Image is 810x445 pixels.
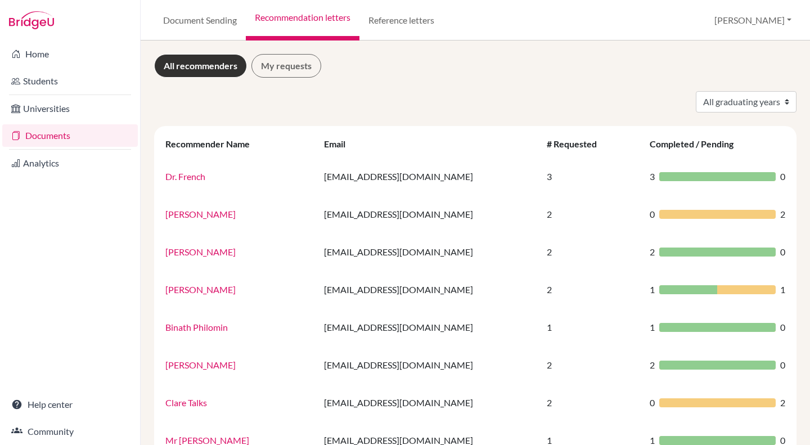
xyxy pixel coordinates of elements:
td: 2 [540,233,643,271]
td: [EMAIL_ADDRESS][DOMAIN_NAME] [317,308,541,346]
div: Recommender Name [165,138,261,149]
td: [EMAIL_ADDRESS][DOMAIN_NAME] [317,271,541,308]
span: 1 [780,283,785,296]
a: [PERSON_NAME] [165,209,236,219]
span: 2 [650,245,655,259]
span: 2 [780,208,785,221]
a: [PERSON_NAME] [165,246,236,257]
span: 0 [650,396,655,410]
td: 2 [540,346,643,384]
td: 2 [540,271,643,308]
img: Bridge-U [9,11,54,29]
a: Community [2,420,138,443]
span: 1 [650,283,655,296]
span: 0 [780,245,785,259]
td: [EMAIL_ADDRESS][DOMAIN_NAME] [317,233,541,271]
span: 3 [650,170,655,183]
span: 0 [780,170,785,183]
a: Help center [2,393,138,416]
td: [EMAIL_ADDRESS][DOMAIN_NAME] [317,158,541,195]
span: 0 [780,358,785,372]
span: 2 [650,358,655,372]
span: 0 [650,208,655,221]
a: Documents [2,124,138,147]
td: 2 [540,384,643,421]
div: Completed / Pending [650,138,745,149]
td: [EMAIL_ADDRESS][DOMAIN_NAME] [317,384,541,421]
a: [PERSON_NAME] [165,359,236,370]
td: [EMAIL_ADDRESS][DOMAIN_NAME] [317,346,541,384]
a: Binath Philomin [165,322,228,332]
td: 2 [540,195,643,233]
a: My requests [251,54,321,78]
span: 1 [650,321,655,334]
span: 2 [780,396,785,410]
a: Universities [2,97,138,120]
span: 0 [780,321,785,334]
a: Students [2,70,138,92]
a: Clare Talks [165,397,207,408]
a: Home [2,43,138,65]
td: [EMAIL_ADDRESS][DOMAIN_NAME] [317,195,541,233]
td: 1 [540,308,643,346]
div: # Requested [547,138,608,149]
a: Dr. French [165,171,205,182]
a: Analytics [2,152,138,174]
div: Email [324,138,357,149]
a: All recommenders [154,54,247,78]
a: [PERSON_NAME] [165,284,236,295]
button: [PERSON_NAME] [709,10,796,31]
td: 3 [540,158,643,195]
